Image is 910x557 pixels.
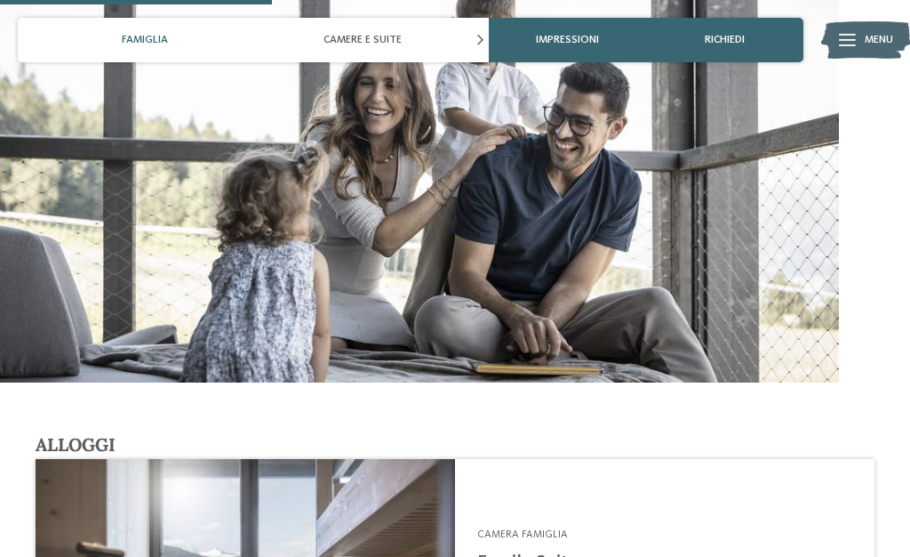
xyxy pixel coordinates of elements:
span: Menu [865,33,893,48]
span: Impressioni [536,34,599,46]
span: richiedi [705,34,745,46]
span: Camera famiglia [477,529,568,540]
span: Camere e Suite [323,34,402,46]
span: Famiglia [122,34,168,46]
span: Alloggi [36,433,116,456]
img: Familienhotels Südtirol [821,18,910,62]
